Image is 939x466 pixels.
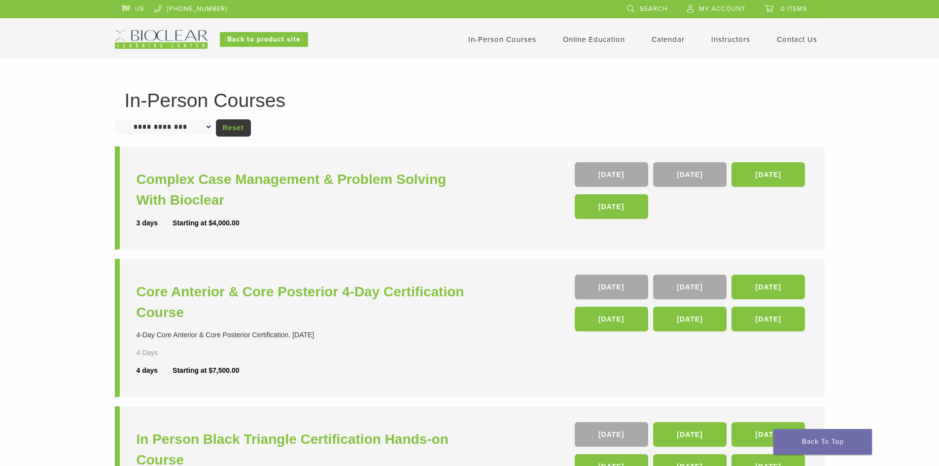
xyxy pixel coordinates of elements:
a: [DATE] [731,275,805,299]
a: Online Education [563,35,625,44]
div: , , , , , [575,275,808,336]
div: Starting at $4,000.00 [173,218,239,228]
a: [DATE] [653,275,727,299]
a: In-Person Courses [468,35,536,44]
a: Back To Top [773,429,872,455]
a: [DATE] [731,422,805,447]
h1: In-Person Courses [125,91,815,110]
div: 3 days [137,218,173,228]
a: Complex Case Management & Problem Solving With Bioclear [137,169,472,211]
span: My Account [699,5,745,13]
a: [DATE] [653,162,727,187]
a: Instructors [711,35,750,44]
div: 4-Day Core Anterior & Core Posterior Certification. [DATE] [137,330,472,340]
a: [DATE] [575,162,648,187]
div: Starting at $7,500.00 [173,365,239,376]
div: , , , [575,162,808,224]
a: Back to product site [220,32,308,47]
span: 0 items [781,5,807,13]
a: [DATE] [575,275,648,299]
a: [DATE] [653,307,727,331]
a: Calendar [652,35,685,44]
a: [DATE] [575,422,648,447]
img: Bioclear [115,30,208,49]
a: [DATE] [731,162,805,187]
div: 4 days [137,365,173,376]
a: Reset [216,119,251,137]
a: [DATE] [575,194,648,219]
span: Search [640,5,667,13]
a: [DATE] [653,422,727,447]
a: [DATE] [575,307,648,331]
div: 4 Days [137,348,187,358]
a: Contact Us [777,35,817,44]
a: Core Anterior & Core Posterior 4-Day Certification Course [137,282,472,323]
a: [DATE] [731,307,805,331]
